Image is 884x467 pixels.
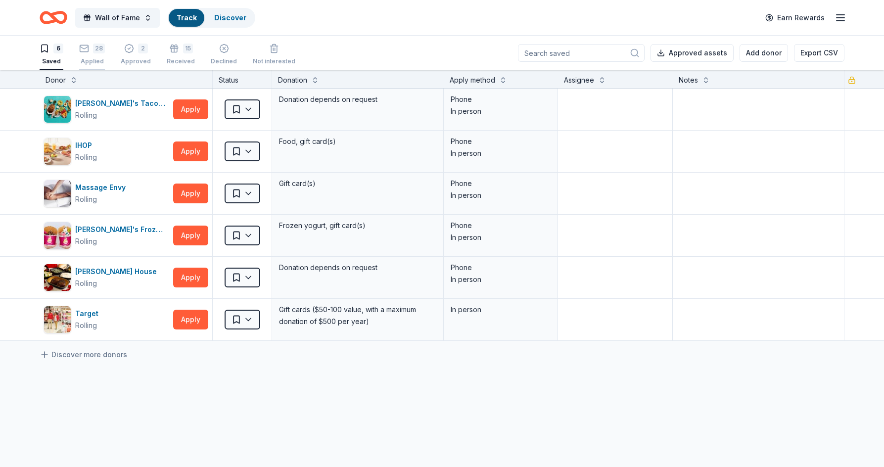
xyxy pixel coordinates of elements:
button: Apply [173,268,208,287]
button: Apply [173,310,208,329]
button: 6Saved [40,40,63,70]
div: 15 [183,44,193,53]
div: Donation [278,74,307,86]
div: Apply method [450,74,495,86]
button: TrackDiscover [168,8,255,28]
button: Image for Ruth's Chris Steak House[PERSON_NAME] HouseRolling [44,264,169,291]
div: Rolling [75,320,97,331]
div: [PERSON_NAME]'s Taco Shop [75,97,169,109]
div: Notes [679,74,698,86]
div: Received [167,57,195,65]
div: Target [75,308,102,320]
a: Track [177,13,196,22]
div: Rolling [75,193,97,205]
button: Wall of Fame [75,8,160,28]
div: 28 [93,44,105,53]
div: Gift cards ($50-100 value, with a maximum donation of $500 per year) [278,303,437,328]
input: Search saved [518,44,645,62]
div: Phone [451,178,551,189]
div: IHOP [75,140,97,151]
div: Saved [40,57,63,65]
div: Food, gift card(s) [278,135,437,148]
div: Donor [46,74,66,86]
img: Image for Massage Envy [44,180,71,207]
button: Image for IHOPIHOPRolling [44,138,169,165]
button: 15Received [167,40,195,70]
div: Rolling [75,151,97,163]
div: Phone [451,262,551,274]
button: Apply [173,184,208,203]
div: Assignee [564,74,594,86]
div: 6 [53,44,63,53]
button: Not interested [253,40,295,70]
div: Rolling [75,235,97,247]
div: In person [451,232,551,243]
button: Add donor [740,44,788,62]
button: Apply [173,226,208,245]
a: Earn Rewards [759,9,831,27]
div: In person [451,189,551,201]
button: Export CSV [794,44,844,62]
button: Image for TargetTargetRolling [44,306,169,333]
div: In person [451,147,551,159]
button: Approved assets [651,44,734,62]
div: Rolling [75,109,97,121]
div: Phone [451,93,551,105]
div: 2 [138,44,148,53]
div: Not interested [253,57,295,65]
button: Image for Menchie's Frozen Yogurt[PERSON_NAME]'s Frozen YogurtRolling [44,222,169,249]
div: Phone [451,136,551,147]
button: Declined [211,40,237,70]
div: Donation depends on request [278,93,437,106]
button: Image for Massage EnvyMassage EnvyRolling [44,180,169,207]
button: 28Applied [79,40,105,70]
div: Status [213,70,272,88]
div: Massage Envy [75,182,130,193]
div: [PERSON_NAME]'s Frozen Yogurt [75,224,169,235]
button: Apply [173,99,208,119]
button: 2Approved [121,40,151,70]
img: Image for Target [44,306,71,333]
div: Approved [121,57,151,65]
a: Discover [214,13,246,22]
img: Image for Ruth's Chris Steak House [44,264,71,291]
a: Home [40,6,67,29]
div: Frozen yogurt, gift card(s) [278,219,437,233]
div: Gift card(s) [278,177,437,190]
div: Applied [79,57,105,65]
span: Wall of Fame [95,12,140,24]
div: In person [451,105,551,117]
button: Apply [173,141,208,161]
img: Image for IHOP [44,138,71,165]
div: In person [451,274,551,285]
button: Image for Fuzzy's Taco Shop[PERSON_NAME]'s Taco ShopRolling [44,95,169,123]
a: Discover more donors [40,349,127,361]
div: Rolling [75,278,97,289]
div: Declined [211,57,237,65]
img: Image for Menchie's Frozen Yogurt [44,222,71,249]
div: Phone [451,220,551,232]
img: Image for Fuzzy's Taco Shop [44,96,71,123]
div: [PERSON_NAME] House [75,266,161,278]
div: Donation depends on request [278,261,437,275]
div: In person [451,304,551,316]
